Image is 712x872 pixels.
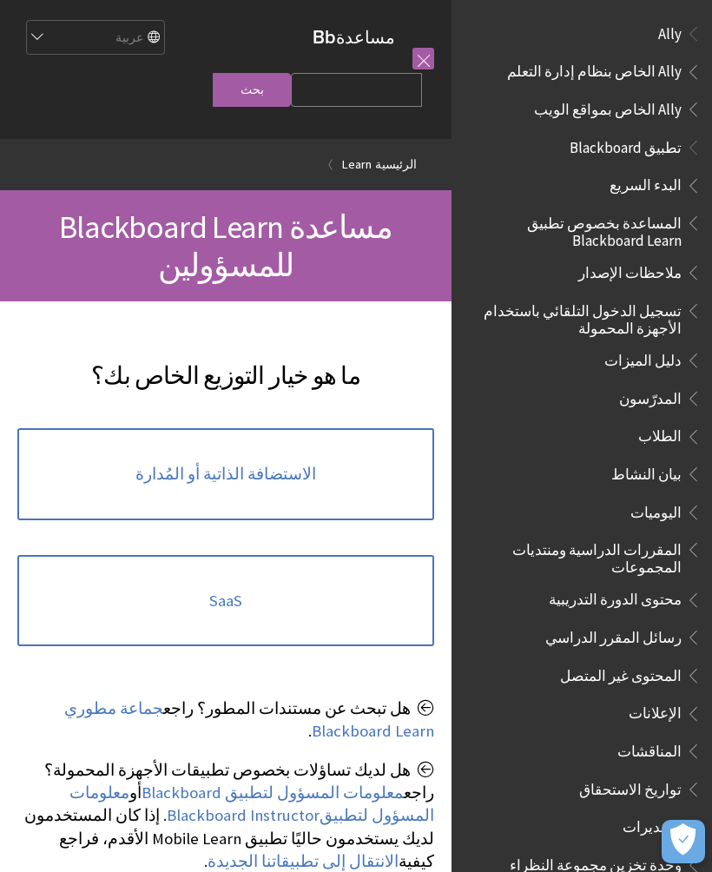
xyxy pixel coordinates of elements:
span: Ally الخاص بمواقع الويب [534,95,682,118]
input: بحث [213,73,291,107]
a: جماعة مطوري Blackboard Learn [64,698,434,742]
a: معلومات المسؤول لتطبيقBlackboard Instructor [69,783,434,826]
strong: Bb [313,26,336,49]
span: تطبيق Blackboard [570,133,682,156]
span: المقررات الدراسية ومنتديات المجموعات [472,535,682,576]
a: الاستضافة الذاتية أو المُدارة [17,428,434,520]
h2: ما هو خيار التوزيع الخاص بك؟ [17,336,434,393]
span: المناقشات [617,737,682,760]
span: البدء السريع [610,171,682,195]
select: Site Language Selector [25,21,164,56]
span: ملاحظات الإصدار [578,258,682,281]
span: اليوميات [630,498,682,521]
a: الرئيسية [375,154,417,175]
span: مساعدة Blackboard Learn للمسؤولين [59,207,392,285]
a: Learn [342,154,372,175]
span: بيان النشاط [611,459,682,483]
span: دليل الميزات [604,346,682,369]
button: فتح التفضيلات [662,820,705,863]
span: محتوى الدورة التدريبية [549,585,682,609]
span: تواريخ الاستحقاق [579,775,682,798]
a: معلومات المسؤول لتطبيق Blackboard [142,783,404,803]
span: المحتوى غير المتصل [560,661,682,684]
span: Ally [658,19,682,43]
span: Ally الخاص بنظام إدارة التعلم [507,57,682,81]
a: مساعدةBb [313,26,395,48]
span: الاستضافة الذاتية أو المُدارة [135,465,316,484]
span: رسائل المقرر الدراسي [545,623,682,646]
span: المساعدة بخصوص تطبيق Blackboard Learn [472,208,682,249]
span: الإعلانات [629,699,682,723]
a: SaaS [17,555,434,647]
a: الانتقال إلى تطبيقاتنا الجديدة [208,851,399,872]
p: هل تبحث عن مستندات المطور؟ راجع . [17,697,434,743]
span: المدرّسون [619,384,682,407]
span: SaaS [209,591,242,611]
span: التقديرات [623,813,682,836]
span: الطلاب [638,422,682,446]
span: تسجيل الدخول التلقائي باستخدام الأجهزة المحمولة [472,296,682,337]
nav: Book outline for Anthology Ally Help [462,19,702,124]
